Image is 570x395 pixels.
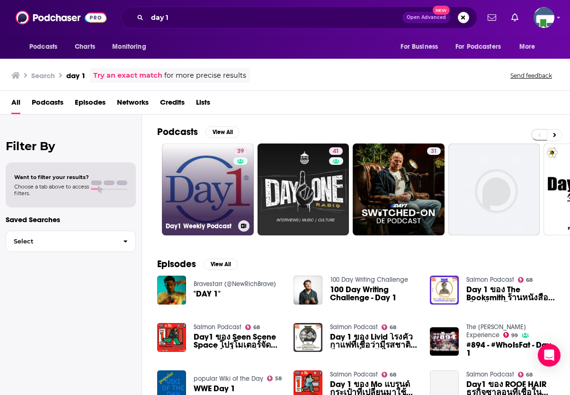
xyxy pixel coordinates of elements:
[164,70,246,81] span: for more precise results
[466,286,555,302] a: Day 1 ของ The Booksmith ร้านหนังสือที่เรียนรู้จากผู้อ่าน | Day 1 EP01
[11,95,20,114] a: All
[160,95,185,114] a: Credits
[6,215,136,224] p: Saved Searches
[93,70,162,81] a: Try an exact match
[511,333,518,338] span: 99
[382,372,397,377] a: 68
[390,325,396,330] span: 68
[382,324,397,330] a: 68
[253,325,260,330] span: 68
[117,95,149,114] a: Networks
[75,40,95,54] span: Charts
[508,72,555,80] button: Send feedback
[157,276,186,305] img: "DAY 1"
[433,6,450,15] span: New
[112,40,146,54] span: Monitoring
[330,276,408,284] a: 100 Day Writing Challenge
[157,258,196,270] h2: Episodes
[534,7,554,28] button: Show profile menu
[401,40,438,54] span: For Business
[157,126,198,138] h2: Podcasts
[75,95,106,114] a: Episodes
[427,147,441,155] a: 31
[430,276,459,305] a: Day 1 ของ The Booksmith ร้านหนังสือที่เรียนรู้จากผู้อ่าน | Day 1 EP01
[194,280,276,288] a: Bravestarr (@NewRichBrave)
[330,370,378,378] a: Salmon Podcast
[6,238,116,244] span: Select
[14,174,89,180] span: Want to filter your results?
[330,286,419,302] a: 100 Day Writing Challenge - Day 1
[166,222,234,230] h3: Day1 Weekly Podcast
[526,278,533,282] span: 68
[484,9,500,26] a: Show notifications dropdown
[237,147,244,156] span: 39
[245,324,260,330] a: 68
[353,144,445,235] a: 31
[204,259,238,270] button: View All
[233,147,248,155] a: 39
[157,126,240,138] a: PodcastsView All
[294,323,322,352] img: Day 1 ของ Livid โรงคั่วกาแฟที่เชื่อว่ามีรสชาติอีกมากที่เรายังไม่เคยลอง | Day 1 EP05
[503,332,518,338] a: 99
[526,373,533,377] span: 68
[538,344,561,367] div: Open Intercom Messenger
[402,12,450,23] button: Open AdvancedNew
[518,277,533,283] a: 68
[106,38,158,56] button: open menu
[294,276,322,305] a: 100 Day Writing Challenge - Day 1
[157,323,186,352] img: Day1 ของ Seen Scene Space โปรโมเตอร์จัดคอนเสิร์ตที่พาศิลปินนอกกระแสมาให้คนฟังเพลงในไทยได้ทำความรู...
[162,144,254,235] a: 39Day1 Weekly Podcast
[194,323,241,331] a: Salmon Podcast
[194,290,221,298] a: "DAY 1"
[430,327,459,356] img: #894 - #WhoIsFat - Day 1
[16,9,107,27] img: Podchaser - Follow, Share and Rate Podcasts
[23,38,70,56] button: open menu
[69,38,101,56] a: Charts
[518,372,533,377] a: 68
[534,7,554,28] span: Logged in as KCMedia
[390,373,396,377] span: 68
[394,38,450,56] button: open menu
[66,71,86,80] h3: day 1
[275,377,282,381] span: 58
[205,126,240,138] button: View All
[194,385,235,393] a: WWE Day 1
[330,323,378,331] a: Salmon Podcast
[196,95,210,114] a: Lists
[267,376,282,381] a: 58
[6,139,136,153] h2: Filter By
[449,38,515,56] button: open menu
[194,333,282,349] a: Day1 ของ Seen Scene Space โปรโมเตอร์จัดคอนเสิร์ตที่พาศิลปินนอกกระแสมาให้คนฟังเพลงในไทยได้ทำความรู...
[513,38,547,56] button: open menu
[14,183,89,197] span: Choose a tab above to access filters.
[431,147,437,156] span: 31
[534,7,554,28] img: User Profile
[519,40,535,54] span: More
[194,375,263,383] a: popular Wiki of the Day
[330,333,419,349] a: Day 1 ของ Livid โรงคั่วกาแฟที่เชื่อว่ามีรสชาติอีกมากที่เรายังไม่เคยลอง | Day 1 EP05
[466,370,514,378] a: Salmon Podcast
[466,323,526,339] a: The Joe Rogan Experience
[6,231,136,252] button: Select
[31,71,55,80] h3: Search
[329,147,343,155] a: 41
[466,341,555,357] span: #894 - #WhoIsFat - Day 1
[32,95,63,114] a: Podcasts
[508,9,522,26] a: Show notifications dropdown
[258,144,349,235] a: 41
[466,276,514,284] a: Salmon Podcast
